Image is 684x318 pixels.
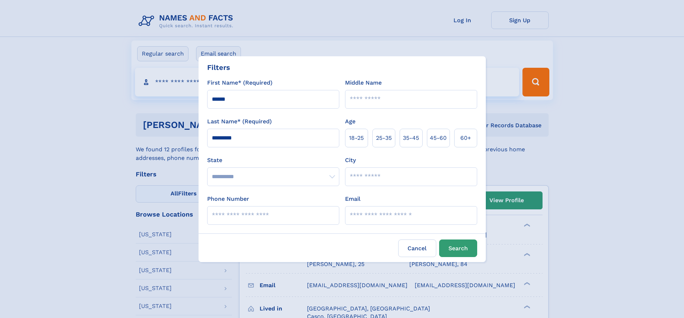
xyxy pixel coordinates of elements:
span: 60+ [460,134,471,142]
label: Middle Name [345,79,382,87]
span: 18‑25 [349,134,364,142]
label: Email [345,195,360,203]
span: 45‑60 [430,134,447,142]
label: Age [345,117,355,126]
button: Search [439,239,477,257]
label: First Name* (Required) [207,79,273,87]
span: 25‑35 [376,134,392,142]
label: City [345,156,356,165]
label: Phone Number [207,195,249,203]
label: Cancel [398,239,436,257]
label: State [207,156,339,165]
div: Filters [207,62,230,73]
span: 35‑45 [403,134,419,142]
label: Last Name* (Required) [207,117,272,126]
